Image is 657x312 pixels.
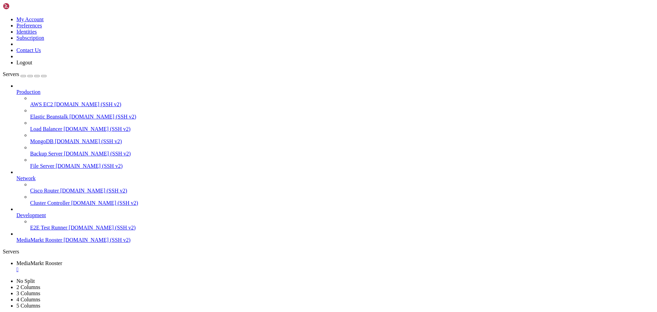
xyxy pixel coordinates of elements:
a: File Server [DOMAIN_NAME] (SSH v2) [30,163,654,169]
span: [DOMAIN_NAME] (SSH v2) [69,225,136,230]
a: Contact Us [16,47,41,53]
li: Cisco Router [DOMAIN_NAME] (SSH v2) [30,182,654,194]
span: E2E Test Runner [30,225,67,230]
a: Cisco Router [DOMAIN_NAME] (SSH v2) [30,188,654,194]
x-row: please don't hesitate to contact us at [EMAIL_ADDRESS][DOMAIN_NAME]. [3,84,568,90]
span: File Server [30,163,54,169]
a: Identities [16,29,37,35]
span: [DOMAIN_NAME] (SSH v2) [56,163,123,169]
a: 5 Columns [16,303,40,309]
span: Cisco Router [30,188,59,194]
li: File Server [DOMAIN_NAME] (SSH v2) [30,157,654,169]
a: Preferences [16,23,42,28]
span: Load Balancer [30,126,62,132]
span: Production [16,89,40,95]
x-row: * Management: [URL][DOMAIN_NAME] [3,20,568,26]
span: [DOMAIN_NAME] (SSH v2) [64,237,131,243]
span: Elastic Beanstalk [30,114,68,120]
x-row: Welcome to Ubuntu 22.04.5 LTS (GNU/Linux 5.15.0-25-generic x86_64) [3,3,568,9]
li: Load Balancer [DOMAIN_NAME] (SSH v2) [30,120,654,132]
a: MongoDB [DOMAIN_NAME] (SSH v2) [30,138,654,145]
li: Elastic Beanstalk [DOMAIN_NAME] (SSH v2) [30,108,654,120]
span: [DOMAIN_NAME] (SSH v2) [64,151,131,157]
a: Backup Server [DOMAIN_NAME] (SSH v2) [30,151,654,157]
a: E2E Test Runner [DOMAIN_NAME] (SSH v2) [30,225,654,231]
a: MediaMarkt Rooster [16,260,654,273]
span: [DOMAIN_NAME] (SSH v2) [55,138,122,144]
span: Backup Server [30,151,63,157]
li: MediaMarkt Rooster [DOMAIN_NAME] (SSH v2) [16,231,654,243]
a: 4 Columns [16,297,40,302]
x-row: / ___/___ _ _ _____ _ ___ ___ [3,38,568,43]
span: MediaMarkt Rooster [16,260,62,266]
span: [DOMAIN_NAME] (SSH v2) [64,126,131,132]
li: Development [16,206,654,231]
img: Shellngn [3,3,42,10]
x-row: root@vmi2740746:~# [3,102,568,108]
x-row: _____ [3,32,568,38]
span: Cluster Controller [30,200,70,206]
a: Production [16,89,654,95]
a: AWS EC2 [DOMAIN_NAME] (SSH v2) [30,101,654,108]
span: Development [16,212,46,218]
span: [DOMAIN_NAME] (SSH v2) [60,188,127,194]
li: Cluster Controller [DOMAIN_NAME] (SSH v2) [30,194,654,206]
li: MongoDB [DOMAIN_NAME] (SSH v2) [30,132,654,145]
li: Backup Server [DOMAIN_NAME] (SSH v2) [30,145,654,157]
a: Load Balancer [DOMAIN_NAME] (SSH v2) [30,126,654,132]
span: MediaMarkt Rooster [16,237,62,243]
a: Subscription [16,35,44,41]
a: Servers [3,71,47,77]
span: Servers [3,71,19,77]
li: AWS EC2 [DOMAIN_NAME] (SSH v2) [30,95,654,108]
x-row: Last login: [DATE] from [TECHNICAL_ID] [3,96,568,102]
a: Cluster Controller [DOMAIN_NAME] (SSH v2) [30,200,654,206]
x-row: This server is hosted by Contabo. If you have any questions or need help, [3,78,568,84]
x-row: Welcome! [3,67,568,73]
a: 2 Columns [16,284,40,290]
x-row: * Support: [URL][DOMAIN_NAME] [3,26,568,32]
x-row: | |__| (_) | .` | | |/ _ \| _ \ (_) | [3,49,568,55]
a: Elastic Beanstalk [DOMAIN_NAME] (SSH v2) [30,114,654,120]
div: (19, 17) [57,102,60,108]
a: MediaMarkt Rooster [DOMAIN_NAME] (SSH v2) [16,237,654,243]
x-row: * Documentation: [URL][DOMAIN_NAME] [3,14,568,20]
a: My Account [16,16,44,22]
span: MongoDB [30,138,53,144]
li: E2E Test Runner [DOMAIN_NAME] (SSH v2) [30,219,654,231]
a: No Split [16,278,35,284]
x-row: \____\___/|_|\_| |_/_/ \_|___/\___/ [3,55,568,61]
x-row: | | / _ \| \| |_ _/ \ | _ )/ _ \ [3,43,568,49]
li: Production [16,83,654,169]
a:  [16,266,654,273]
a: Development [16,212,654,219]
a: Network [16,175,654,182]
span: [DOMAIN_NAME] (SSH v2) [54,101,121,107]
span: Network [16,175,36,181]
div: Servers [3,249,654,255]
span: [DOMAIN_NAME] (SSH v2) [69,114,137,120]
a: Logout [16,60,32,65]
li: Network [16,169,654,206]
span: AWS EC2 [30,101,53,107]
a: 3 Columns [16,290,40,296]
span: [DOMAIN_NAME] (SSH v2) [71,200,138,206]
